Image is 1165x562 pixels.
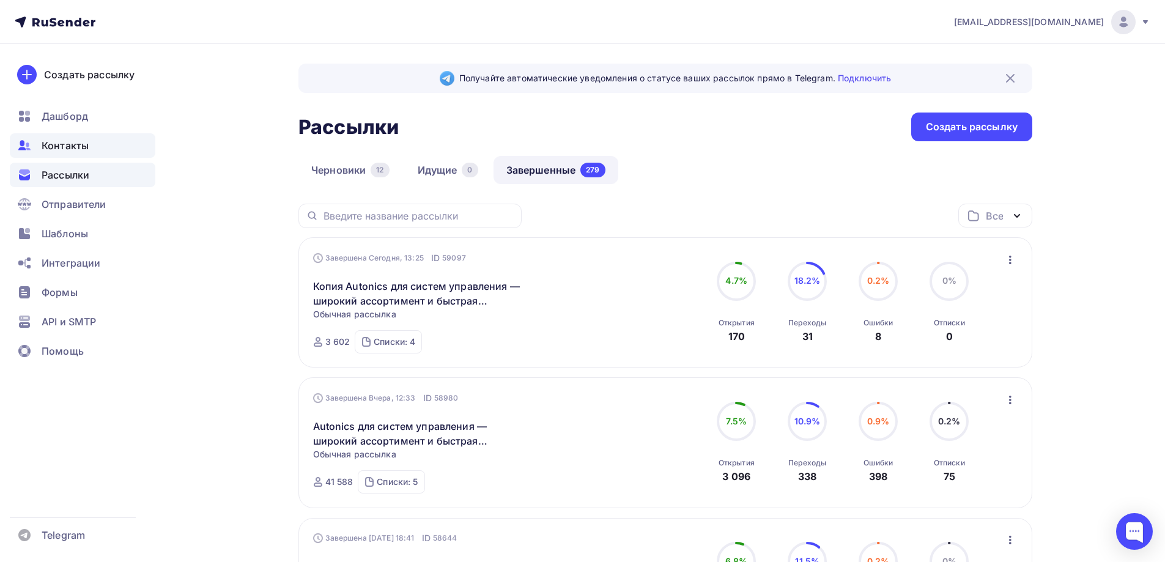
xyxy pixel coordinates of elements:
[442,252,466,264] span: 59097
[313,279,523,308] a: Копия Autonics для систем управления — широкий ассортимент и быстрая доставка
[325,336,350,348] div: 3 602
[371,163,389,177] div: 12
[946,329,953,344] div: 0
[934,318,965,328] div: Отписки
[377,476,418,488] div: Списки: 5
[958,204,1032,227] button: Все
[324,209,514,223] input: Введите название рассылки
[798,469,816,484] div: 338
[433,532,457,544] span: 58644
[10,280,155,305] a: Формы
[42,285,78,300] span: Формы
[434,392,459,404] span: 58980
[374,336,415,348] div: Списки: 4
[42,528,85,542] span: Telegram
[942,275,956,286] span: 0%
[431,252,440,264] span: ID
[10,221,155,246] a: Шаблоны
[788,318,826,328] div: Переходы
[313,419,523,448] a: Autonics для систем управления — широкий ассортимент и быстрая доставка
[313,532,457,544] div: Завершена [DATE] 18:41
[42,138,89,153] span: Контакты
[10,104,155,128] a: Дашборд
[42,197,106,212] span: Отправители
[298,156,402,184] a: Черновики12
[42,109,88,124] span: Дашборд
[867,416,890,426] span: 0.9%
[440,71,454,86] img: Telegram
[954,10,1150,34] a: [EMAIL_ADDRESS][DOMAIN_NAME]
[719,458,755,468] div: Открытия
[938,416,961,426] span: 0.2%
[313,308,396,320] span: Обычная рассылка
[875,329,881,344] div: 8
[325,476,353,488] div: 41 588
[10,192,155,216] a: Отправители
[788,458,826,468] div: Переходы
[405,156,491,184] a: Идущие0
[726,416,747,426] span: 7.5%
[42,344,84,358] span: Помощь
[580,163,605,177] div: 279
[494,156,618,184] a: Завершенные279
[42,226,88,241] span: Шаблоны
[313,448,396,460] span: Обычная рассылка
[926,120,1018,134] div: Создать рассылку
[298,115,399,139] h2: Рассылки
[10,133,155,158] a: Контакты
[986,209,1003,223] div: Все
[794,416,821,426] span: 10.9%
[722,469,750,484] div: 3 096
[728,329,745,344] div: 170
[423,392,432,404] span: ID
[459,72,891,84] span: Получайте автоматические уведомления о статусе ваших рассылок прямо в Telegram.
[42,168,89,182] span: Рассылки
[10,163,155,187] a: Рассылки
[867,275,890,286] span: 0.2%
[313,252,466,264] div: Завершена Сегодня, 13:25
[422,532,431,544] span: ID
[42,314,96,329] span: API и SMTP
[313,392,459,404] div: Завершена Вчера, 12:33
[934,458,965,468] div: Отписки
[954,16,1104,28] span: [EMAIL_ADDRESS][DOMAIN_NAME]
[462,163,478,177] div: 0
[725,275,747,286] span: 4.7%
[794,275,821,286] span: 18.2%
[838,73,891,83] a: Подключить
[864,458,893,468] div: Ошибки
[864,318,893,328] div: Ошибки
[719,318,755,328] div: Открытия
[44,67,135,82] div: Создать рассылку
[944,469,955,484] div: 75
[42,256,100,270] span: Интеграции
[869,469,887,484] div: 398
[802,329,813,344] div: 31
